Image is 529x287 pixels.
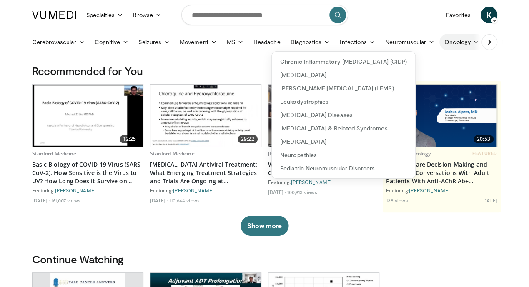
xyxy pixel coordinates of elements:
[386,187,497,194] div: Featuring:
[272,122,415,135] a: [MEDICAL_DATA] & Related Syndromes
[150,85,261,147] a: 29:22
[268,160,379,177] a: What Does Elevated Troponin Mean in COVID-19?
[169,197,199,204] li: 110,644 views
[272,162,415,175] a: Pediatric Neuromuscular Disorders
[51,197,80,204] li: 161,007 views
[27,34,90,50] a: Cerebrovascular
[272,148,415,162] a: Neuropathies
[32,160,143,185] a: Basic Biology of COVID-19 Virus (SARS-CoV-2): How Sensitive is the Virus to UV? How Long Does it ...
[268,179,379,185] div: Featuring:
[128,7,166,23] a: Browse
[409,187,450,193] a: [PERSON_NAME]
[238,135,258,143] span: 29:22
[32,150,77,157] a: Stanford Medicine
[272,108,415,122] a: [MEDICAL_DATA] Diseases
[173,187,214,193] a: [PERSON_NAME]
[81,7,128,23] a: Specialties
[32,64,497,77] h3: Recommended for You
[150,150,195,157] a: Stanford Medicine
[481,197,497,204] li: [DATE]
[287,189,317,195] li: 100,913 views
[32,11,76,19] img: VuMedi Logo
[386,150,431,157] a: Alexion Neurology
[268,85,379,147] a: 06:37
[386,85,497,147] img: 2bf2d289-411f-4b07-ae83-8201e53ce944.png.620x360_q85_upscale.png
[439,34,484,50] a: Oncology
[55,187,96,193] a: [PERSON_NAME]
[481,7,497,23] a: K
[268,189,286,195] li: [DATE]
[32,252,497,266] h3: Continue Watching
[272,55,415,68] a: Chronic Inflammatory [MEDICAL_DATA] (CIDP)
[272,68,415,82] a: [MEDICAL_DATA]
[181,5,348,25] input: Search topics, interventions
[150,160,261,185] a: [MEDICAL_DATA] Antiviral Treatment: What Emerging Treatment Strategies and Trials Are Ongoing at ...
[386,85,497,147] a: 20:53
[133,34,175,50] a: Seizures
[272,95,415,108] a: Leukodystrophies
[33,85,143,147] a: 12:25
[222,34,248,50] a: MS
[32,197,50,204] li: [DATE]
[380,34,439,50] a: Neuromuscular
[268,150,308,157] a: [PERSON_NAME]
[272,82,415,95] a: [PERSON_NAME][MEDICAL_DATA] (LEMS)
[120,135,140,143] span: 12:25
[335,34,380,50] a: Infections
[32,187,143,194] div: Featuring:
[472,150,497,156] span: FEATURED
[285,34,335,50] a: Diagnostics
[241,216,288,236] button: Show more
[268,85,379,147] img: 98daf78a-1d22-4ebe-927e-10afe95ffd94.620x360_q85_upscale.jpg
[386,197,408,204] li: 138 views
[150,197,168,204] li: [DATE]
[150,85,261,147] img: f07580cd-e9a1-40f8-9fb1-f14d1a9704d8.620x360_q85_upscale.jpg
[272,135,415,148] a: [MEDICAL_DATA]
[175,34,222,50] a: Movement
[90,34,134,50] a: Cognitive
[291,179,332,185] a: [PERSON_NAME]
[386,160,497,185] a: How to Share Decision-Making and Approach Conversations With Adult Patients With Anti-AChR Ab+ Ge...
[33,85,143,147] img: e1ef609c-e6f9-4a06-a5f9-e4860df13421.620x360_q85_upscale.jpg
[150,187,261,194] div: Featuring:
[248,34,286,50] a: Headache
[474,135,494,143] span: 20:53
[441,7,476,23] a: Favorites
